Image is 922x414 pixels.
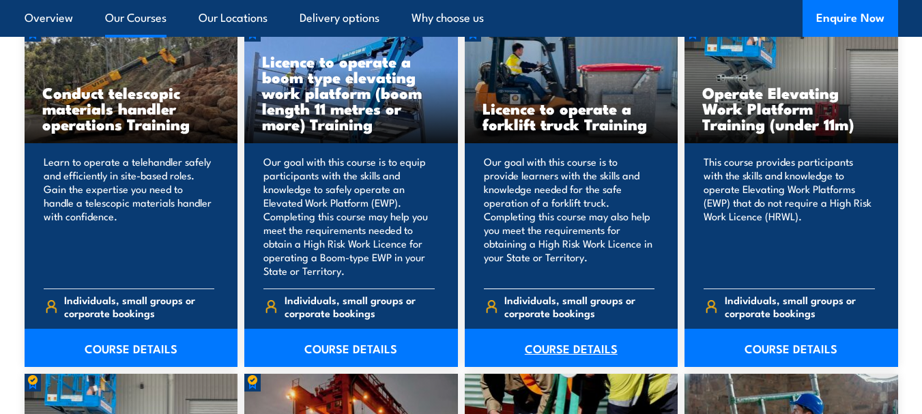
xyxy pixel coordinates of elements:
[263,155,435,278] p: Our goal with this course is to equip participants with the skills and knowledge to safely operat...
[482,100,661,132] h3: Licence to operate a forklift truck Training
[262,53,440,132] h3: Licence to operate a boom type elevating work platform (boom length 11 metres or more) Training
[42,85,220,132] h3: Conduct telescopic materials handler operations Training
[725,293,875,319] span: Individuals, small groups or corporate bookings
[704,155,875,278] p: This course provides participants with the skills and knowledge to operate Elevating Work Platfor...
[484,155,655,278] p: Our goal with this course is to provide learners with the skills and knowledge needed for the saf...
[25,329,238,367] a: COURSE DETAILS
[465,329,678,367] a: COURSE DETAILS
[702,85,880,132] h3: Operate Elevating Work Platform Training (under 11m)
[64,293,214,319] span: Individuals, small groups or corporate bookings
[285,293,435,319] span: Individuals, small groups or corporate bookings
[244,329,458,367] a: COURSE DETAILS
[504,293,654,319] span: Individuals, small groups or corporate bookings
[685,329,898,367] a: COURSE DETAILS
[44,155,215,278] p: Learn to operate a telehandler safely and efficiently in site-based roles. Gain the expertise you...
